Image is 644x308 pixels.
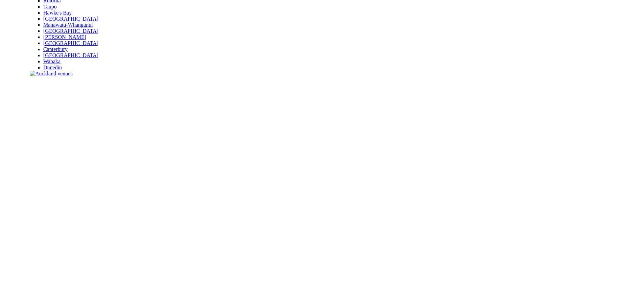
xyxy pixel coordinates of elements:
[43,52,98,58] a: [GEOGRAPHIC_DATA]
[30,71,73,77] img: Auckland venues
[43,10,72,16] a: Hawke's Bay
[43,58,61,64] a: Wanaka
[43,16,98,22] a: [GEOGRAPHIC_DATA]
[43,40,98,46] a: [GEOGRAPHIC_DATA]
[43,4,57,9] a: Taupo
[43,34,86,40] a: [PERSON_NAME]
[43,46,68,52] a: Canterbury
[43,65,62,70] a: Dunedin
[43,22,93,28] a: Manawatū-Whanganui
[43,28,98,34] a: [GEOGRAPHIC_DATA]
